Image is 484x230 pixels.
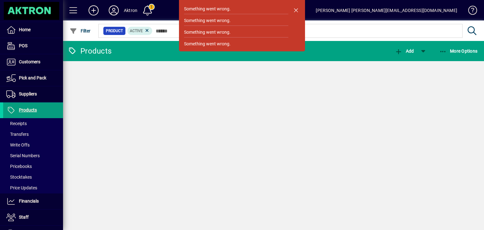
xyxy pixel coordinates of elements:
[464,1,476,22] a: Knowledge Base
[124,5,137,15] div: Aktron
[68,46,112,56] div: Products
[6,164,32,169] span: Pricebooks
[6,153,40,158] span: Serial Numbers
[70,28,91,33] span: Filter
[19,198,39,204] span: Financials
[3,70,63,86] a: Pick and Pack
[3,140,63,150] a: Write Offs
[439,49,478,54] span: More Options
[6,142,30,147] span: Write Offs
[19,75,46,80] span: Pick and Pack
[3,193,63,209] a: Financials
[104,5,124,16] button: Profile
[3,150,63,161] a: Serial Numbers
[19,107,37,112] span: Products
[6,121,27,126] span: Receipts
[3,22,63,38] a: Home
[68,25,92,37] button: Filter
[3,129,63,140] a: Transfers
[127,27,153,35] mat-chip: Activation Status: Active
[395,49,414,54] span: Add
[130,29,143,33] span: Active
[6,185,37,190] span: Price Updates
[3,161,63,172] a: Pricebooks
[84,5,104,16] button: Add
[19,59,40,64] span: Customers
[3,182,63,193] a: Price Updates
[6,132,29,137] span: Transfers
[3,86,63,102] a: Suppliers
[3,54,63,70] a: Customers
[3,172,63,182] a: Stocktakes
[3,118,63,129] a: Receipts
[184,41,231,47] div: Something went wrong.
[6,175,32,180] span: Stocktakes
[438,45,479,57] button: More Options
[316,5,457,15] div: [PERSON_NAME] [PERSON_NAME][EMAIL_ADDRESS][DOMAIN_NAME]
[19,43,27,48] span: POS
[3,210,63,225] a: Staff
[19,27,31,32] span: Home
[393,45,415,57] button: Add
[106,28,123,34] span: Product
[19,91,37,96] span: Suppliers
[3,38,63,54] a: POS
[19,215,29,220] span: Staff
